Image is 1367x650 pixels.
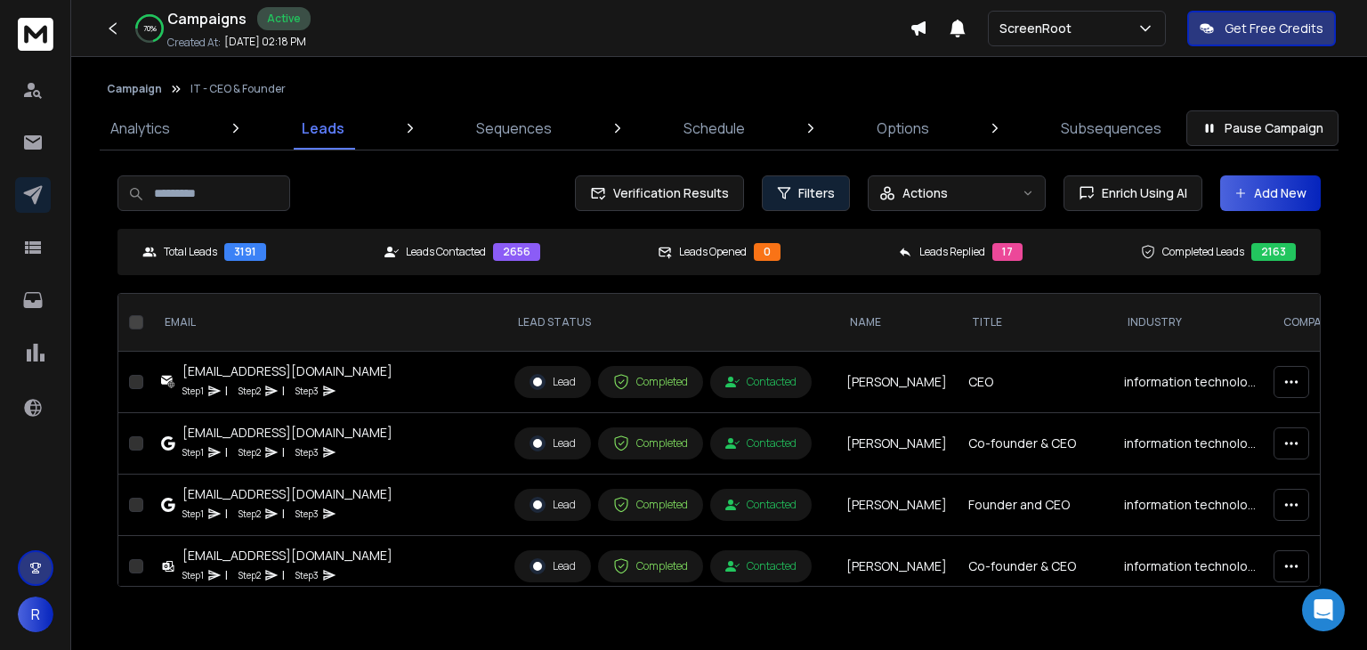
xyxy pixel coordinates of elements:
[295,505,319,523] p: Step 3
[182,505,204,523] p: Step 1
[683,118,745,139] p: Schedule
[224,243,266,261] div: 3191
[762,175,850,211] button: Filters
[836,352,958,413] td: [PERSON_NAME]
[530,435,576,451] div: Lead
[1064,175,1202,211] button: Enrich Using AI
[282,443,285,461] p: |
[1251,243,1296,261] div: 2163
[530,497,576,513] div: Lead
[100,107,181,150] a: Analytics
[1113,475,1269,536] td: information technology & services
[1113,352,1269,413] td: information technology & services
[1113,294,1269,352] th: Industry
[958,352,1113,413] td: CEO
[1061,118,1161,139] p: Subsequences
[190,82,286,96] p: IT - CEO & Founder
[182,362,392,380] div: [EMAIL_ADDRESS][DOMAIN_NAME]
[150,294,504,352] th: EMAIL
[182,566,204,584] p: Step 1
[239,443,261,461] p: Step 2
[613,435,688,451] div: Completed
[225,505,228,523] p: |
[1162,245,1244,259] p: Completed Leads
[167,8,247,29] h1: Campaigns
[143,23,157,34] p: 70 %
[530,374,576,390] div: Lead
[725,375,797,389] div: Contacted
[493,243,540,261] div: 2656
[239,382,261,400] p: Step 2
[18,597,53,632] button: R
[1186,110,1339,146] button: Pause Campaign
[1113,536,1269,597] td: information technology & services
[877,118,929,139] p: Options
[110,118,170,139] p: Analytics
[958,294,1113,352] th: Title
[465,107,562,150] a: Sequences
[182,382,204,400] p: Step 1
[606,184,729,202] span: Verification Results
[673,107,756,150] a: Schedule
[107,82,162,96] button: Campaign
[992,243,1023,261] div: 17
[902,184,948,202] p: Actions
[504,294,836,352] th: LEAD STATUS
[225,443,228,461] p: |
[239,566,261,584] p: Step 2
[1113,413,1269,475] td: information technology & services
[919,245,985,259] p: Leads Replied
[836,536,958,597] td: [PERSON_NAME]
[613,497,688,513] div: Completed
[958,413,1113,475] td: Co-founder & CEO
[866,107,940,150] a: Options
[476,118,552,139] p: Sequences
[295,443,319,461] p: Step 3
[725,436,797,451] div: Contacted
[295,566,319,584] p: Step 3
[725,559,797,573] div: Contacted
[224,35,306,49] p: [DATE] 02:18 PM
[836,475,958,536] td: [PERSON_NAME]
[182,547,392,565] div: [EMAIL_ADDRESS][DOMAIN_NAME]
[182,424,392,442] div: [EMAIL_ADDRESS][DOMAIN_NAME]
[958,536,1113,597] td: Co-founder & CEO
[291,107,355,150] a: Leads
[1050,107,1172,150] a: Subsequences
[182,485,392,503] div: [EMAIL_ADDRESS][DOMAIN_NAME]
[613,558,688,574] div: Completed
[679,245,747,259] p: Leads Opened
[295,382,319,400] p: Step 3
[182,443,204,461] p: Step 1
[999,20,1079,37] p: ScreenRoot
[282,382,285,400] p: |
[257,7,311,30] div: Active
[225,566,228,584] p: |
[613,374,688,390] div: Completed
[239,505,261,523] p: Step 2
[725,498,797,512] div: Contacted
[754,243,781,261] div: 0
[164,245,217,259] p: Total Leads
[1220,175,1321,211] button: Add New
[302,118,344,139] p: Leads
[1095,184,1187,202] span: Enrich Using AI
[167,36,221,50] p: Created At:
[1225,20,1323,37] p: Get Free Credits
[836,413,958,475] td: [PERSON_NAME]
[530,558,576,574] div: Lead
[958,475,1113,536] td: Founder and CEO
[282,505,285,523] p: |
[406,245,486,259] p: Leads Contacted
[575,175,744,211] button: Verification Results
[1187,11,1336,46] button: Get Free Credits
[282,566,285,584] p: |
[836,294,958,352] th: NAME
[1302,589,1345,631] div: Open Intercom Messenger
[225,382,228,400] p: |
[798,184,835,202] span: Filters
